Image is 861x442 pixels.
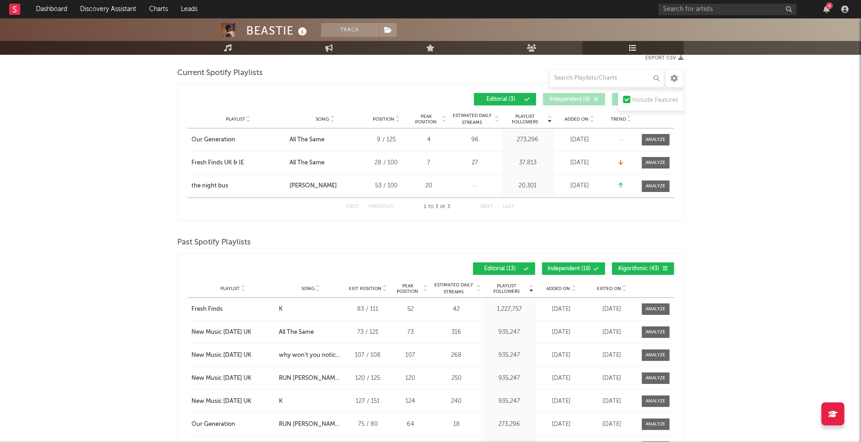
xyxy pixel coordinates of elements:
[485,397,534,406] div: 935,247
[504,181,552,191] div: 20,301
[543,93,605,105] button: Independent(4)
[538,328,584,337] div: [DATE]
[611,116,626,122] span: Trend
[451,112,494,126] span: Estimated Daily Streams
[589,420,635,429] div: [DATE]
[289,158,324,168] div: All The Same
[192,374,252,383] div: New Music [DATE] UK
[633,95,679,106] div: Include Features
[366,181,407,191] div: 53 / 100
[321,23,379,37] button: Track
[504,114,547,125] span: Playlist Followers
[279,374,342,383] a: RUN [PERSON_NAME] RUN
[279,328,314,337] div: All The Same
[220,286,240,291] span: Playlist
[823,6,830,13] button: 4
[565,116,589,122] span: Added On
[538,374,584,383] div: [DATE]
[589,351,635,360] div: [DATE]
[347,397,389,406] div: 127 / 151
[547,286,571,291] span: Added On
[192,420,236,429] div: Our Generation
[480,97,522,102] span: Editorial ( 3 )
[589,397,635,406] div: [DATE]
[393,351,428,360] div: 107
[451,158,499,168] div: 27
[192,305,275,314] a: Fresh Finds
[393,328,428,337] div: 73
[479,266,521,272] span: Editorial ( 13 )
[366,158,407,168] div: 28 / 100
[433,282,475,296] span: Estimated Daily Streams
[192,135,285,145] a: Our Generation
[192,181,229,191] div: the night bus
[538,351,584,360] div: [DATE]
[301,286,315,291] span: Song
[192,305,223,314] div: Fresh Finds
[178,237,251,248] span: Past Spotify Playlists
[589,305,635,314] div: [DATE]
[412,135,446,145] div: 4
[485,305,534,314] div: 1,227,757
[192,158,244,168] div: Fresh Finds UK & IE
[393,420,428,429] div: 64
[247,23,310,38] div: BEASTIE
[192,328,252,337] div: New Music [DATE] UK
[538,305,584,314] div: [DATE]
[646,55,684,61] button: Export CSV
[279,420,342,429] a: RUN [PERSON_NAME] RUN
[433,420,481,429] div: 18
[366,135,407,145] div: 9 / 125
[178,68,263,79] span: Current Spotify Playlists
[192,351,275,360] a: New Music [DATE] UK
[347,328,389,337] div: 73 / 121
[393,305,428,314] div: 52
[192,351,252,360] div: New Music [DATE] UK
[192,158,285,168] a: Fresh Finds UK & IE
[192,135,236,145] div: Our Generation
[192,397,275,406] a: New Music [DATE] UK
[433,374,481,383] div: 250
[504,158,552,168] div: 37,813
[192,328,275,337] a: New Music [DATE] UK
[279,305,342,314] a: K
[542,262,605,275] button: Independent(18)
[433,328,481,337] div: 316
[347,374,389,383] div: 120 / 125
[538,420,584,429] div: [DATE]
[612,262,674,275] button: Algorithmic(43)
[373,116,394,122] span: Position
[279,328,342,337] a: All The Same
[289,135,324,145] div: All The Same
[612,93,674,105] button: Algorithmic(3)
[226,116,245,122] span: Playlist
[369,204,393,209] button: Previous
[279,351,342,360] div: why won't you notice me?
[549,97,591,102] span: Independent ( 4 )
[548,266,591,272] span: Independent ( 18 )
[393,397,428,406] div: 124
[659,4,797,15] input: Search for artists
[349,286,381,291] span: Exit Position
[433,397,481,406] div: 240
[597,286,621,291] span: Exited On
[347,351,389,360] div: 107 / 108
[549,69,665,87] input: Search Playlists/Charts
[393,283,422,294] span: Peak Position
[557,158,603,168] div: [DATE]
[316,116,329,122] span: Song
[289,181,337,191] div: [PERSON_NAME]
[474,93,536,105] button: Editorial(3)
[485,328,534,337] div: 935,247
[557,135,603,145] div: [DATE]
[504,135,552,145] div: 273,296
[485,374,534,383] div: 935,247
[347,204,360,209] button: First
[428,205,433,209] span: to
[412,202,462,213] div: 1 3 3
[279,397,342,406] a: K
[393,374,428,383] div: 120
[589,374,635,383] div: [DATE]
[279,397,283,406] div: K
[826,2,833,9] div: 4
